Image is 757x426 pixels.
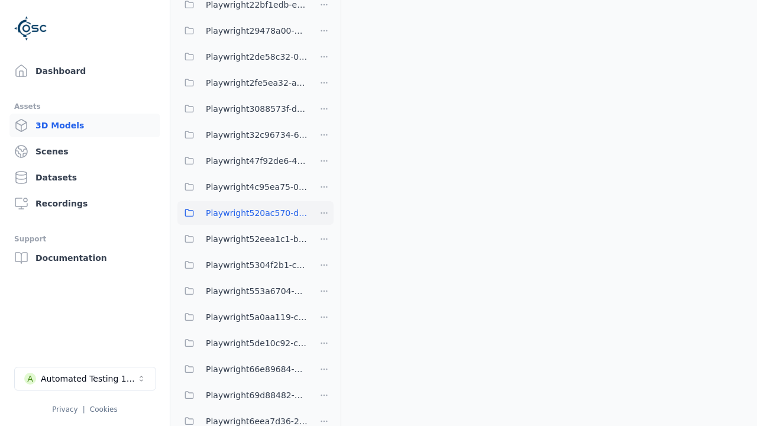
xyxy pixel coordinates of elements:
[9,246,160,270] a: Documentation
[177,357,308,381] button: Playwright66e89684-087b-4a8e-8db0-72782c7802f7
[177,175,308,199] button: Playwright4c95ea75-059d-4cd5-9024-2cd9de30b3b0
[206,362,308,376] span: Playwright66e89684-087b-4a8e-8db0-72782c7802f7
[206,102,308,116] span: Playwright3088573f-d44d-455e-85f6-006cb06f31fb
[206,232,308,246] span: Playwright52eea1c1-b696-47b5-808f-ee067d1259d1
[24,373,36,385] div: A
[90,405,118,414] a: Cookies
[206,388,308,402] span: Playwright69d88482-dad[DEMOGRAPHIC_DATA]-4eb6-a4d2-d615fe0eea50
[206,180,308,194] span: Playwright4c95ea75-059d-4cd5-9024-2cd9de30b3b0
[206,50,308,64] span: Playwright2de58c32-0b99-44c9-aa54-07dfe536d298
[177,201,308,225] button: Playwright520ac570-d28e-4acb-8bad-418d6714ec4b
[177,227,308,251] button: Playwright52eea1c1-b696-47b5-808f-ee067d1259d1
[177,149,308,173] button: Playwright47f92de6-42b1-4186-9da0-7d6c89d269ce
[177,305,308,329] button: Playwright5a0aa119-c5be-433d-90b0-de75c36c42a7
[9,59,160,83] a: Dashboard
[177,383,308,407] button: Playwright69d88482-dad[DEMOGRAPHIC_DATA]-4eb6-a4d2-d615fe0eea50
[177,253,308,277] button: Playwright5304f2b1-c9d3-459f-957a-a9fd53ec8eaf
[14,99,156,114] div: Assets
[41,373,137,385] div: Automated Testing 1 - Playwright
[206,310,308,324] span: Playwright5a0aa119-c5be-433d-90b0-de75c36c42a7
[177,279,308,303] button: Playwright553a6704-808f-474b-81e6-e0edf15a73d7
[177,71,308,95] button: Playwright2fe5ea32-acde-4995-b24a-cf0324d56e6c
[9,166,160,189] a: Datasets
[177,97,308,121] button: Playwright3088573f-d44d-455e-85f6-006cb06f31fb
[14,12,47,45] img: Logo
[206,76,308,90] span: Playwright2fe5ea32-acde-4995-b24a-cf0324d56e6c
[206,336,308,350] span: Playwright5de10c92-c11c-43ef-b0e6-698d1e7cadb6
[177,19,308,43] button: Playwright29478a00-7829-4286-b156-879e6320140f
[206,284,308,298] span: Playwright553a6704-808f-474b-81e6-e0edf15a73d7
[9,140,160,163] a: Scenes
[206,206,308,220] span: Playwright520ac570-d28e-4acb-8bad-418d6714ec4b
[14,367,156,390] button: Select a workspace
[14,232,156,246] div: Support
[206,128,308,142] span: Playwright32c96734-6866-42ae-8456-0f4acea52717
[9,114,160,137] a: 3D Models
[177,45,308,69] button: Playwright2de58c32-0b99-44c9-aa54-07dfe536d298
[83,405,85,414] span: |
[206,24,308,38] span: Playwright29478a00-7829-4286-b156-879e6320140f
[177,123,308,147] button: Playwright32c96734-6866-42ae-8456-0f4acea52717
[9,192,160,215] a: Recordings
[177,331,308,355] button: Playwright5de10c92-c11c-43ef-b0e6-698d1e7cadb6
[52,405,77,414] a: Privacy
[206,258,308,272] span: Playwright5304f2b1-c9d3-459f-957a-a9fd53ec8eaf
[206,154,308,168] span: Playwright47f92de6-42b1-4186-9da0-7d6c89d269ce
